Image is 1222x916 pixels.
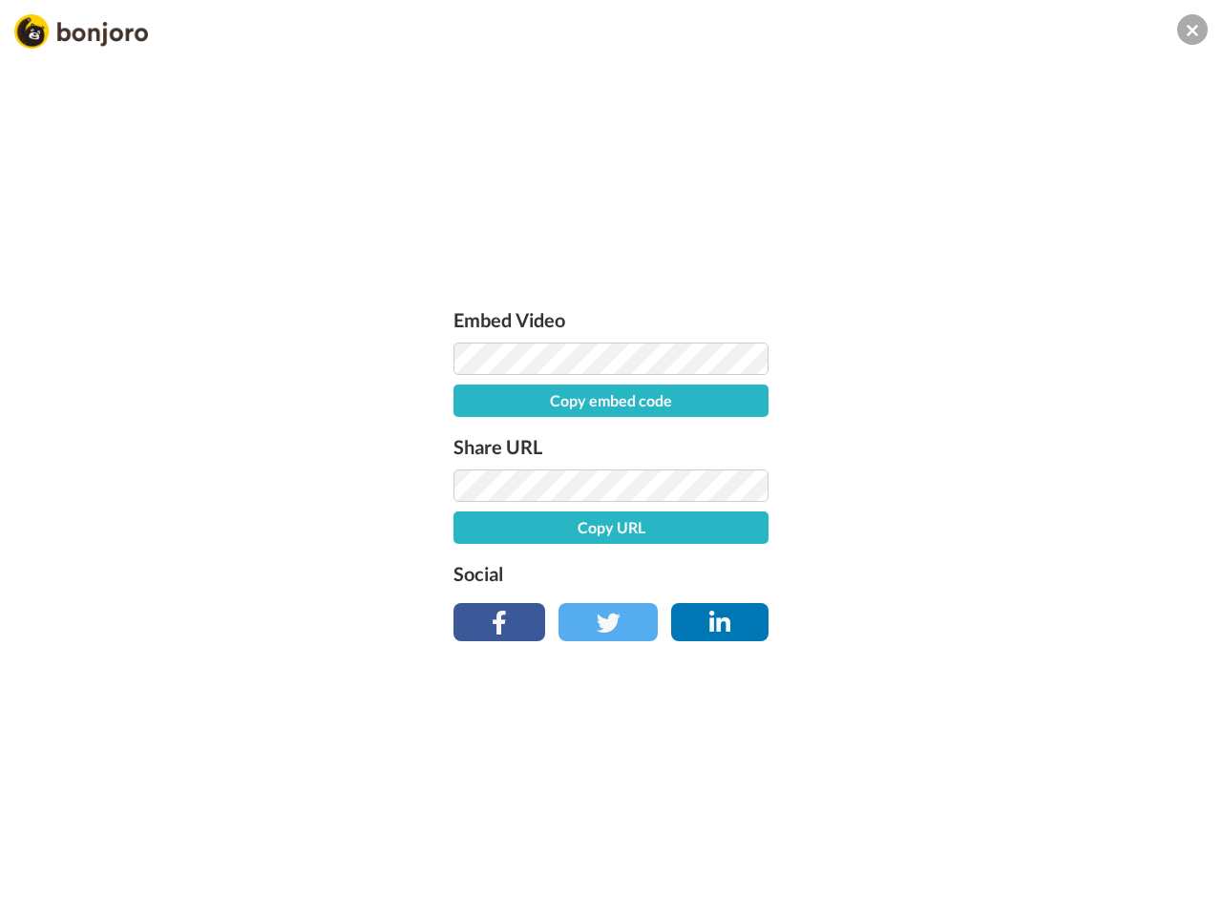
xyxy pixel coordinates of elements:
[453,304,769,335] label: Embed Video
[453,385,769,417] button: Copy embed code
[14,14,148,49] img: Bonjoro Logo
[453,431,769,462] label: Share URL
[453,511,769,544] button: Copy URL
[453,558,769,589] label: Social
